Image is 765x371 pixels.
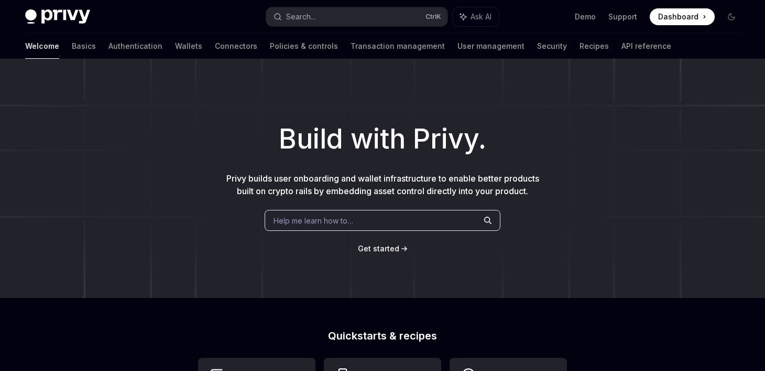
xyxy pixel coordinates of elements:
[72,34,96,59] a: Basics
[608,12,637,22] a: Support
[266,7,447,26] button: Search...CtrlK
[198,331,567,341] h2: Quickstarts & recipes
[226,173,539,196] span: Privy builds user onboarding and wallet infrastructure to enable better products built on crypto ...
[658,12,698,22] span: Dashboard
[358,243,399,254] a: Get started
[274,215,353,226] span: Help me learn how to…
[175,34,202,59] a: Wallets
[575,12,596,22] a: Demo
[453,7,499,26] button: Ask AI
[580,34,609,59] a: Recipes
[351,34,445,59] a: Transaction management
[457,34,524,59] a: User management
[215,34,257,59] a: Connectors
[25,34,59,59] a: Welcome
[537,34,567,59] a: Security
[471,12,491,22] span: Ask AI
[25,9,90,24] img: dark logo
[17,119,748,160] h1: Build with Privy.
[108,34,162,59] a: Authentication
[286,10,315,23] div: Search...
[650,8,715,25] a: Dashboard
[358,244,399,253] span: Get started
[270,34,338,59] a: Policies & controls
[723,8,740,25] button: Toggle dark mode
[425,13,441,21] span: Ctrl K
[621,34,671,59] a: API reference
